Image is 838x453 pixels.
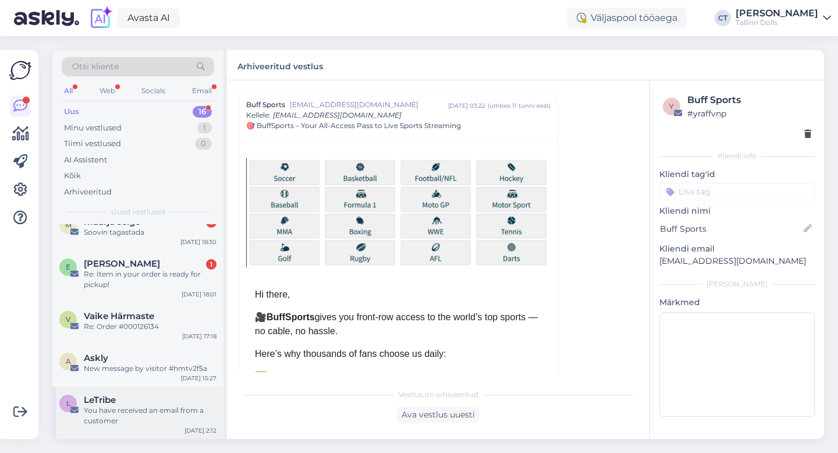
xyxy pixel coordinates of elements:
span: A [66,357,71,366]
p: ✅ of football, UFC, basketball, and more ⚡ viewing experience 📱 – mobile, tablet, TV 🔒 , no hidde... [255,370,542,426]
input: Lisa tag [659,183,815,200]
div: Socials [139,83,168,98]
span: [EMAIL_ADDRESS][DOMAIN_NAME] [290,100,448,110]
span: [EMAIL_ADDRESS][DOMAIN_NAME] [273,111,402,119]
div: Soovin tagastada [84,227,216,238]
p: 🎥 gives you front-row access to the world’s top sports — no cable, no hassle. [255,310,542,338]
div: Ava vestlus uuesti [397,407,480,423]
span: E [66,263,70,271]
strong: Live streaming [267,371,332,381]
div: Väljaspool tööaega [567,8,687,29]
p: [EMAIL_ADDRESS][DOMAIN_NAME] [659,255,815,267]
strong: BuffSports [267,312,315,322]
div: [PERSON_NAME] [736,9,818,18]
div: AI Assistent [64,154,107,166]
div: 0 [195,138,212,150]
span: 🎯 BuffSports – Your All-Access Pass to Live Sports Streaming [246,121,461,131]
div: Buff Sports [687,93,811,107]
div: Tallinn Dolls [736,18,818,27]
p: Here’s why thousands of fans choose us daily: [255,347,542,361]
span: Otsi kliente [72,61,119,73]
span: Eha Antonov [84,259,160,269]
span: y [669,102,674,111]
div: Kliendi info [659,151,815,161]
input: Lisa nimi [660,222,801,235]
div: All [62,83,75,98]
div: [DATE] 2:12 [184,426,216,435]
div: CT [715,10,731,26]
a: Avasta AI [118,8,180,28]
span: Vaike Härmaste [84,311,154,321]
div: Tiimi vestlused [64,138,121,150]
div: You have received an email from a customer [84,405,216,426]
div: [DATE] 15:27 [181,374,216,383]
img: explore-ai [88,6,113,30]
div: 1 [197,122,212,134]
div: 1 [206,259,216,270]
p: Kliendi nimi [659,205,815,217]
div: [DATE] 18:01 [182,290,216,299]
span: Buff Sports [246,100,285,110]
div: [PERSON_NAME] [659,279,815,289]
div: New message by visitor #hmtv2f5a [84,363,216,374]
span: Vestlus on arhiveeritud [399,390,478,400]
div: Re: Order #000126134 [84,321,216,332]
div: [DATE] 03:22 [448,101,485,110]
div: Arhiveeritud [64,186,112,198]
img: Askly Logo [9,59,31,82]
span: LeTribe [84,395,116,405]
label: Arhiveeritud vestlus [237,57,323,73]
div: # yraffvnp [687,107,811,120]
span: Askly [84,353,108,363]
div: ( umbes 11 tunni eest ) [488,101,551,110]
span: Uued vestlused [111,207,165,217]
span: Kellele : [246,111,271,119]
div: Re: Item in your order is ready for pickup! [84,269,216,290]
div: Web [97,83,118,98]
p: Kliendi tag'id [659,168,815,181]
div: Kõik [64,170,81,182]
p: Märkmed [659,296,815,309]
span: m [65,221,72,229]
p: Hi there, [255,288,542,302]
span: L [66,399,70,408]
div: Minu vestlused [64,122,122,134]
div: Email [190,83,214,98]
span: V [66,315,70,324]
p: Kliendi email [659,243,815,255]
div: [DATE] 17:18 [182,332,216,341]
div: [DATE] 18:30 [180,238,216,246]
div: Uus [64,106,79,118]
div: 16 [193,106,212,118]
a: [PERSON_NAME]Tallinn Dolls [736,9,831,27]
